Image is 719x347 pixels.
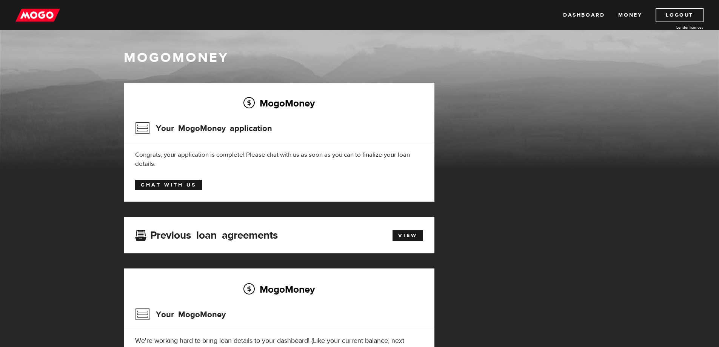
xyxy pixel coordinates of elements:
[135,119,272,138] h3: Your MogoMoney application
[15,8,60,22] img: mogo_logo-11ee424be714fa7cbb0f0f49df9e16ec.png
[393,230,423,241] a: View
[135,305,226,324] h3: Your MogoMoney
[656,8,704,22] a: Logout
[124,50,596,66] h1: MogoMoney
[647,25,704,30] a: Lender licences
[135,281,423,297] h2: MogoMoney
[135,95,423,111] h2: MogoMoney
[135,180,202,190] a: Chat with us
[135,150,423,168] div: Congrats, your application is complete! Please chat with us as soon as you can to finalize your l...
[135,229,278,239] h3: Previous loan agreements
[563,8,605,22] a: Dashboard
[618,8,642,22] a: Money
